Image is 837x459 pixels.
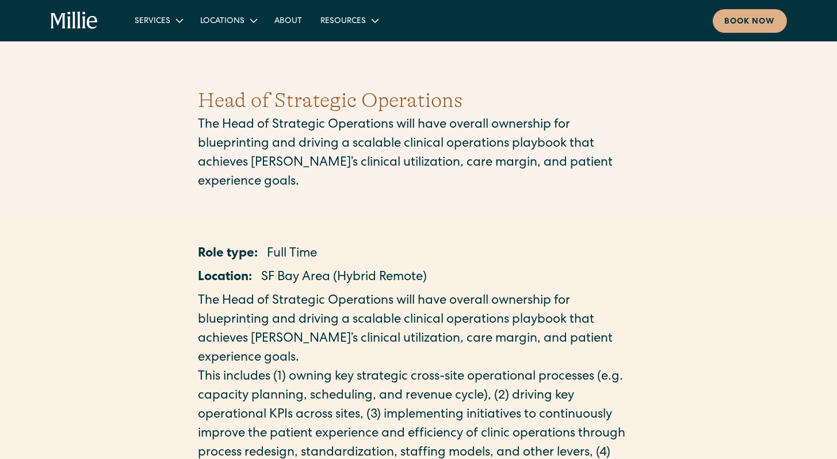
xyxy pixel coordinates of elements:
[198,85,640,116] h1: Head of Strategic Operations
[191,11,265,30] div: Locations
[724,16,775,28] div: Book now
[198,245,258,264] p: Role type:
[51,12,98,30] a: home
[311,11,387,30] div: Resources
[267,245,317,264] p: Full Time
[261,269,427,288] p: SF Bay Area (Hybrid Remote)
[135,16,170,28] div: Services
[200,16,244,28] div: Locations
[198,116,640,192] p: The Head of Strategic Operations will have overall ownership for blueprinting and driving a scala...
[713,9,787,33] a: Book now
[265,11,311,30] a: About
[198,269,252,288] p: Location:
[198,292,640,368] p: The Head of Strategic Operations will have overall ownership for blueprinting and driving a scala...
[125,11,191,30] div: Services
[320,16,366,28] div: Resources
